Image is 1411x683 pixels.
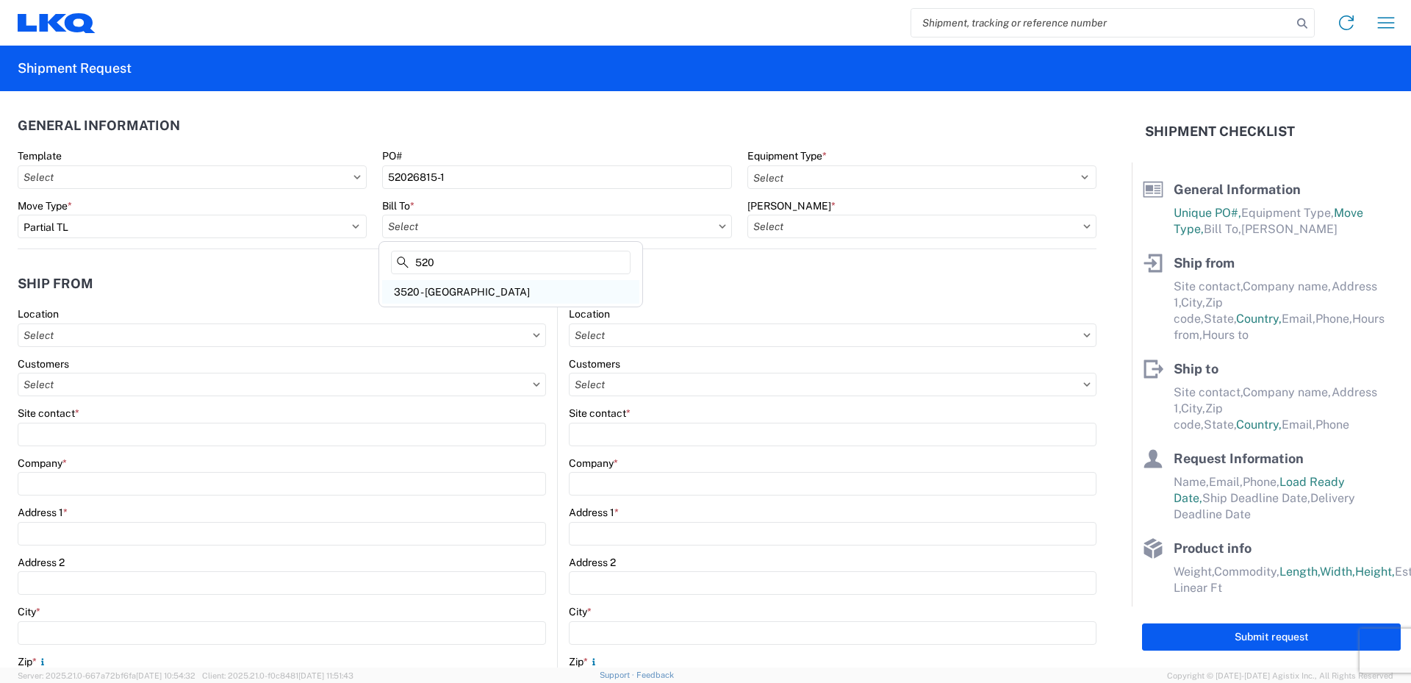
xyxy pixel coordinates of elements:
[569,506,619,519] label: Address 1
[1243,279,1332,293] span: Company name,
[1214,565,1279,579] span: Commodity,
[382,280,639,304] div: 3520 - [GEOGRAPHIC_DATA]
[1142,623,1401,651] button: Submit request
[1174,540,1252,556] span: Product info
[569,655,600,668] label: Zip
[1202,328,1249,342] span: Hours to
[1236,312,1282,326] span: Country,
[1145,123,1295,140] h2: Shipment Checklist
[911,9,1292,37] input: Shipment, tracking or reference number
[18,605,40,618] label: City
[1174,385,1243,399] span: Site contact,
[1174,182,1301,197] span: General Information
[747,149,827,162] label: Equipment Type
[18,373,546,396] input: Select
[569,373,1096,396] input: Select
[1174,451,1304,466] span: Request Information
[569,407,631,420] label: Site contact
[1174,279,1243,293] span: Site contact,
[569,307,610,321] label: Location
[136,671,195,680] span: [DATE] 10:54:32
[1282,312,1315,326] span: Email,
[18,276,93,291] h2: Ship from
[1204,222,1241,236] span: Bill To,
[1174,255,1235,271] span: Ship from
[1174,475,1209,489] span: Name,
[18,307,59,321] label: Location
[747,199,836,212] label: [PERSON_NAME]
[1236,418,1282,432] span: Country,
[1243,475,1279,489] span: Phone,
[1181,401,1205,415] span: City,
[1241,222,1338,236] span: [PERSON_NAME]
[18,165,367,189] input: Select
[569,357,620,371] label: Customers
[1282,418,1315,432] span: Email,
[1204,418,1236,432] span: State,
[382,149,402,162] label: PO#
[1174,361,1218,376] span: Ship to
[18,60,132,77] h2: Shipment Request
[1320,565,1355,579] span: Width,
[1243,385,1332,399] span: Company name,
[569,323,1096,347] input: Select
[18,556,65,569] label: Address 2
[1174,206,1241,220] span: Unique PO#,
[298,671,353,680] span: [DATE] 11:51:43
[18,357,69,371] label: Customers
[18,199,72,212] label: Move Type
[569,605,592,618] label: City
[18,655,49,668] label: Zip
[569,556,616,569] label: Address 2
[569,457,618,470] label: Company
[1241,206,1334,220] span: Equipment Type,
[18,323,546,347] input: Select
[1355,565,1395,579] span: Height,
[1167,669,1393,682] span: Copyright © [DATE]-[DATE] Agistix Inc., All Rights Reserved
[1315,312,1352,326] span: Phone,
[382,199,414,212] label: Bill To
[1209,475,1243,489] span: Email,
[382,215,731,238] input: Select
[1204,312,1236,326] span: State,
[18,457,67,470] label: Company
[636,671,674,679] a: Feedback
[600,671,636,679] a: Support
[18,506,68,519] label: Address 1
[18,407,79,420] label: Site contact
[18,671,195,680] span: Server: 2025.21.0-667a72bf6fa
[747,215,1096,238] input: Select
[1279,565,1320,579] span: Length,
[18,149,62,162] label: Template
[1181,296,1205,310] span: City,
[1174,565,1214,579] span: Weight,
[1202,491,1310,505] span: Ship Deadline Date,
[1315,418,1349,432] span: Phone
[202,671,353,680] span: Client: 2025.21.0-f0c8481
[18,118,180,133] h2: General Information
